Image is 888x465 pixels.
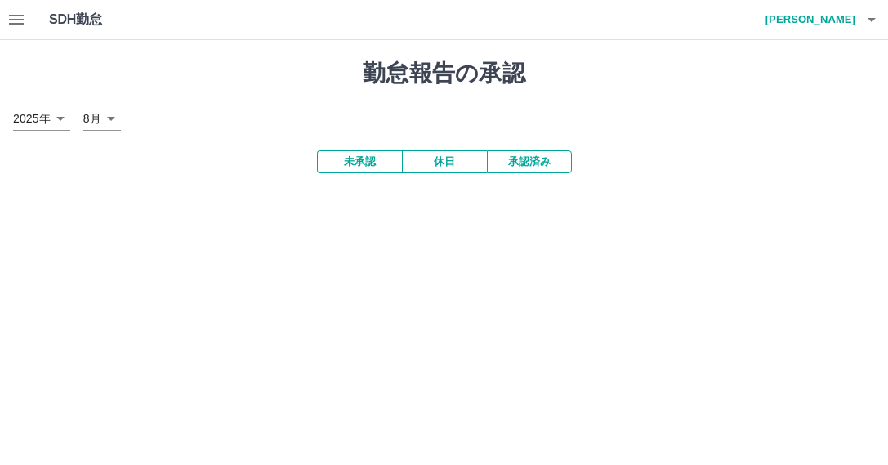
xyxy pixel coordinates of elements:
button: 休日 [402,150,487,173]
h1: 勤怠報告の承認 [13,60,875,87]
div: 8月 [83,107,121,131]
div: 2025年 [13,107,70,131]
button: 未承認 [317,150,402,173]
button: 承認済み [487,150,572,173]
